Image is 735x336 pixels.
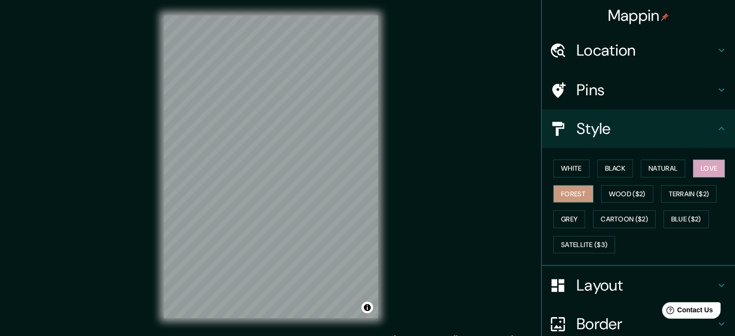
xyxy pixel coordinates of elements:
button: Black [597,160,634,177]
button: Natural [641,160,685,177]
iframe: Help widget launcher [649,298,724,325]
h4: Location [576,41,716,60]
h4: Border [576,314,716,334]
h4: Layout [576,276,716,295]
div: Layout [542,266,735,305]
button: Wood ($2) [601,185,653,203]
button: Love [693,160,725,177]
canvas: Map [164,15,378,318]
button: Blue ($2) [663,210,709,228]
button: Forest [553,185,593,203]
div: Location [542,31,735,70]
button: Toggle attribution [361,302,373,313]
img: pin-icon.png [661,13,669,21]
div: Style [542,109,735,148]
button: Cartoon ($2) [593,210,656,228]
button: Grey [553,210,585,228]
button: White [553,160,590,177]
button: Terrain ($2) [661,185,717,203]
h4: Pins [576,80,716,100]
div: Pins [542,71,735,109]
h4: Style [576,119,716,138]
button: Satellite ($3) [553,236,615,254]
h4: Mappin [608,6,669,25]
